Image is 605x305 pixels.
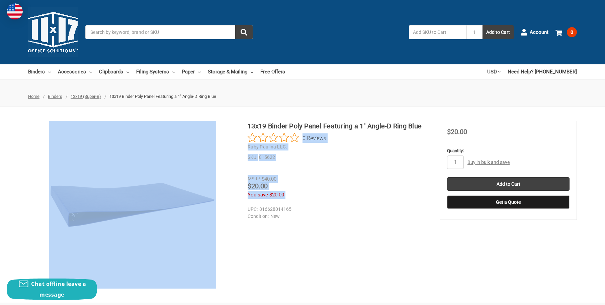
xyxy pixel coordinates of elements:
a: Free Offers [260,64,285,79]
a: Need Help? [PHONE_NUMBER] [508,64,577,79]
span: $20.00 [447,128,467,136]
input: Add to Cart [447,177,570,191]
span: $20.00 [248,182,268,190]
button: Rated 0 out of 5 stars from 0 reviews. Jump to reviews. [248,133,326,143]
a: Home [28,94,39,99]
dd: New [248,213,426,220]
h1: 13x19 Binder Poly Panel Featuring a 1" Angle-D Ring Blue [248,121,429,131]
a: Accessories [58,64,92,79]
a: 0 [555,23,577,41]
span: $20.00 [269,192,284,198]
a: Binders [28,64,51,79]
img: 13x19 Binder Poly Panel Featuring a 1" Angle-D Ring Blue [49,121,216,289]
button: Get a Quote [447,195,570,209]
a: Ruby Paulina LLC. [248,144,287,149]
a: Storage & Mailing [208,64,253,79]
button: Add to Cart [483,25,514,39]
img: 11x17.com [28,7,78,57]
div: MSRP [248,175,260,182]
a: Paper [182,64,201,79]
dt: SKU: [248,154,257,161]
img: duty and tax information for United States [7,3,23,19]
a: Account [521,23,548,41]
label: Quantity: [447,147,570,154]
span: 0 [567,27,577,37]
dd: 816628014165 [248,206,426,213]
dt: UPC: [248,206,258,213]
span: Chat offline leave a message [31,280,86,298]
iframe: Google Customer Reviews [550,287,605,305]
dt: Condition: [248,213,269,220]
a: Filing Systems [136,64,175,79]
a: Clipboards [99,64,129,79]
span: 13x19 Binder Poly Panel Featuring a 1" Angle-D Ring Blue [109,94,216,99]
a: USD [487,64,501,79]
button: Chat offline leave a message [7,279,97,300]
input: Search by keyword, brand or SKU [85,25,253,39]
span: $40.00 [262,176,276,182]
span: You save [248,192,268,198]
a: 13x19 (Super-B) [71,94,101,99]
a: Buy in bulk and save [467,160,510,165]
span: 0 Reviews [302,133,326,143]
span: Account [530,28,548,36]
dd: 815622 [248,154,429,161]
a: Binders [48,94,62,99]
input: Add SKU to Cart [409,25,466,39]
